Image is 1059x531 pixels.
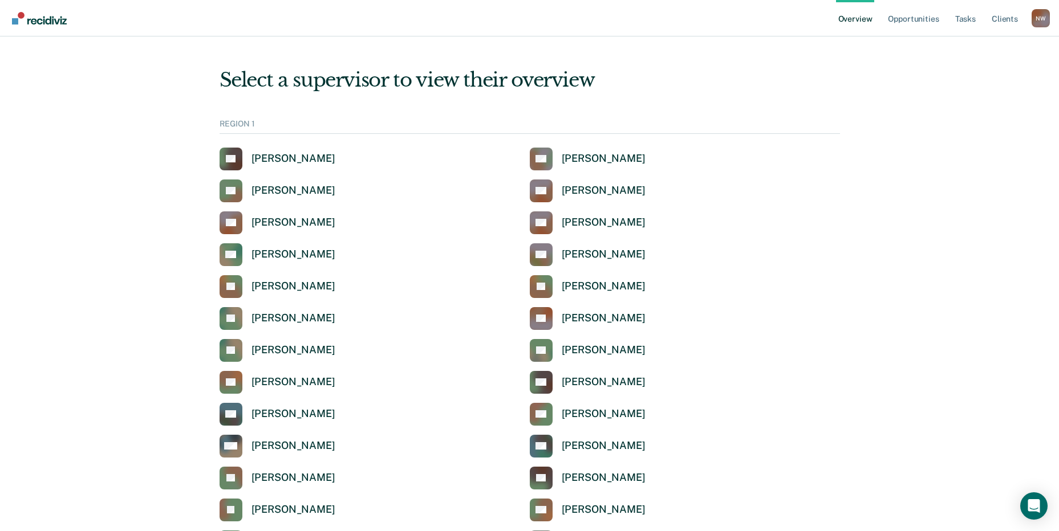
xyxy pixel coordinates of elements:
a: [PERSON_NAME] [220,211,335,234]
a: [PERSON_NAME] [220,339,335,362]
div: [PERSON_NAME] [562,152,646,165]
div: Open Intercom Messenger [1020,492,1048,520]
div: [PERSON_NAME] [562,216,646,229]
a: [PERSON_NAME] [530,243,646,266]
div: [PERSON_NAME] [251,503,335,516]
div: [PERSON_NAME] [562,184,646,197]
a: [PERSON_NAME] [530,339,646,362]
div: [PERSON_NAME] [251,312,335,325]
div: [PERSON_NAME] [251,375,335,389]
a: [PERSON_NAME] [530,148,646,170]
div: [PERSON_NAME] [251,407,335,420]
div: [PERSON_NAME] [251,216,335,229]
a: [PERSON_NAME] [530,211,646,234]
a: [PERSON_NAME] [530,307,646,330]
a: [PERSON_NAME] [530,499,646,521]
a: [PERSON_NAME] [220,275,335,298]
div: [PERSON_NAME] [251,248,335,261]
div: [PERSON_NAME] [251,152,335,165]
a: [PERSON_NAME] [220,499,335,521]
a: [PERSON_NAME] [530,467,646,489]
div: [PERSON_NAME] [562,375,646,389]
a: [PERSON_NAME] [220,403,335,426]
button: Profile dropdown button [1032,9,1050,27]
a: [PERSON_NAME] [220,467,335,489]
div: REGION 1 [220,119,840,134]
div: [PERSON_NAME] [251,344,335,357]
a: [PERSON_NAME] [530,403,646,426]
div: Select a supervisor to view their overview [220,68,840,92]
div: [PERSON_NAME] [251,280,335,293]
a: [PERSON_NAME] [530,371,646,394]
div: [PERSON_NAME] [562,439,646,452]
a: [PERSON_NAME] [220,179,335,202]
a: [PERSON_NAME] [530,179,646,202]
div: [PERSON_NAME] [562,471,646,484]
a: [PERSON_NAME] [220,307,335,330]
a: [PERSON_NAME] [220,371,335,394]
div: [PERSON_NAME] [562,280,646,293]
div: [PERSON_NAME] [562,312,646,325]
div: [PERSON_NAME] [251,184,335,197]
div: [PERSON_NAME] [562,503,646,516]
div: [PERSON_NAME] [562,344,646,357]
img: Recidiviz [12,12,67,24]
a: [PERSON_NAME] [530,435,646,458]
a: [PERSON_NAME] [530,275,646,298]
div: [PERSON_NAME] [251,439,335,452]
div: N W [1032,9,1050,27]
a: [PERSON_NAME] [220,243,335,266]
div: [PERSON_NAME] [562,248,646,261]
a: [PERSON_NAME] [220,435,335,458]
div: [PERSON_NAME] [251,471,335,484]
div: [PERSON_NAME] [562,407,646,420]
a: [PERSON_NAME] [220,148,335,170]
